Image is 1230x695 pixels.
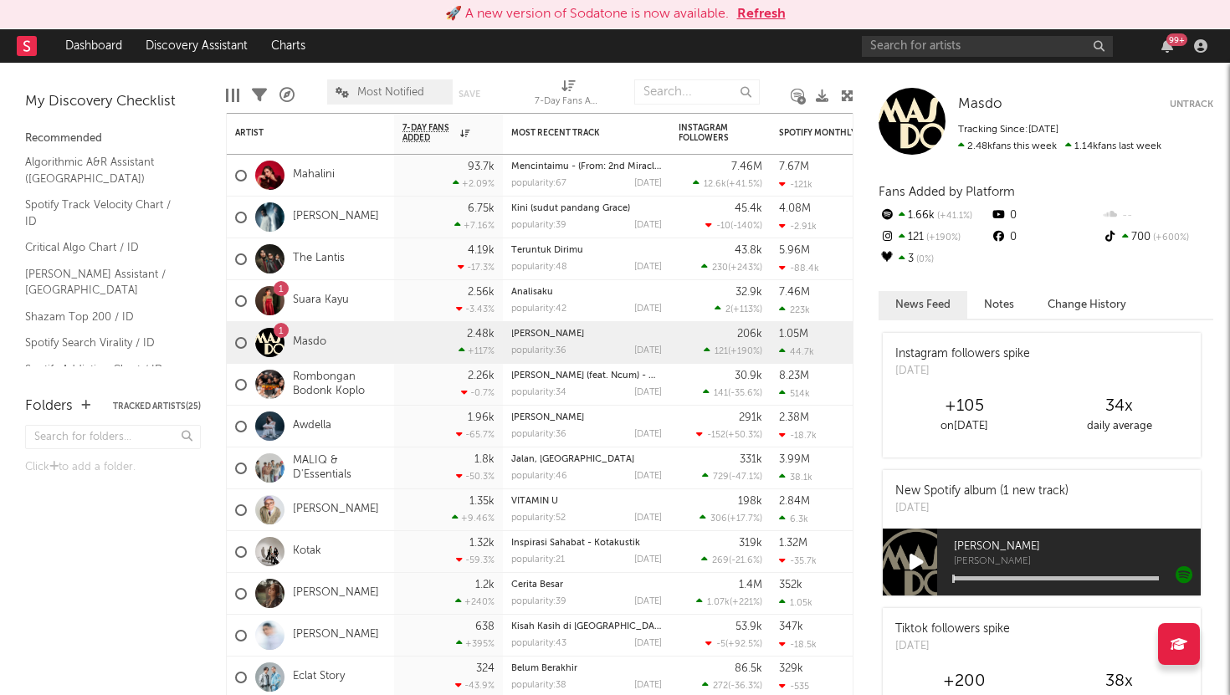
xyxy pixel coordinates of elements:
[402,123,456,143] span: 7-Day Fans Added
[1042,396,1197,416] div: 34 x
[967,291,1031,319] button: Notes
[779,538,807,549] div: 1.32M
[679,123,737,143] div: Instagram Followers
[710,514,727,524] span: 306
[779,128,905,138] div: Spotify Monthly Listeners
[456,554,495,565] div: -59.3 %
[634,179,662,188] div: [DATE]
[713,473,729,482] span: 729
[634,221,662,230] div: [DATE]
[511,246,662,255] div: Teruntuk Dirimu
[634,514,662,523] div: [DATE]
[293,210,379,224] a: [PERSON_NAME]
[511,204,630,213] a: Kini (sudut pandang Grace)
[779,430,817,441] div: -18.7k
[467,329,495,340] div: 2.48k
[293,503,379,517] a: [PERSON_NAME]
[705,638,762,649] div: ( )
[634,346,662,355] div: [DATE]
[732,598,760,607] span: +221 %
[1151,233,1189,243] span: +600 %
[25,360,184,379] a: Spotify Addiction Chart / ID
[511,288,662,297] div: Analisaku
[511,580,563,590] a: Cerita Besar
[879,248,990,270] div: 3
[735,621,762,632] div: 53.9k
[25,265,184,299] a: [PERSON_NAME] Assistant / [GEOGRAPHIC_DATA]
[935,212,972,221] span: +41.1 %
[468,287,495,298] div: 2.56k
[25,425,201,449] input: Search for folders...
[895,500,1069,517] div: [DATE]
[511,555,565,565] div: popularity: 21
[511,263,567,272] div: popularity: 48
[293,454,386,483] a: MALIQ & D'Essentials
[452,513,495,524] div: +9.46 %
[113,402,201,411] button: Tracked Artists(25)
[25,196,184,230] a: Spotify Track Velocity Chart / ID
[511,204,662,213] div: Kini (sudut pandang Grace)
[25,457,201,478] div: Click to add a folder.
[134,29,259,63] a: Discovery Assistant
[252,71,267,120] div: Filters
[469,496,495,507] div: 1.35k
[735,370,762,381] div: 30.9k
[731,473,760,482] span: -47.1 %
[475,621,495,632] div: 638
[707,431,725,440] span: -152
[511,346,566,355] div: popularity: 36
[25,334,184,352] a: Spotify Search Virality / ID
[895,363,1030,380] div: [DATE]
[511,472,567,481] div: popularity: 46
[958,97,1002,111] span: Masdo
[511,664,577,673] a: Belum Berakhir
[25,238,184,257] a: Critical Algo Chart / ID
[707,598,730,607] span: 1.07k
[279,71,295,120] div: A&R Pipeline
[779,329,808,340] div: 1.05M
[293,670,345,684] a: Eclat Story
[779,346,814,357] div: 44.7k
[511,413,662,422] div: Sia-Sia
[702,680,762,691] div: ( )
[779,370,809,381] div: 8.23M
[779,388,810,399] div: 514k
[779,639,817,650] div: -18.5k
[1161,39,1173,53] button: 99+
[511,681,566,690] div: popularity: 38
[779,496,810,507] div: 2.84M
[293,335,326,350] a: Masdo
[535,92,602,112] div: 7-Day Fans Added (7-Day Fans Added)
[713,682,728,691] span: 272
[737,4,786,24] button: Refresh
[779,412,809,423] div: 2.38M
[879,227,990,248] div: 121
[1170,96,1213,113] button: Untrack
[779,514,808,524] div: 6.3k
[712,263,728,273] span: 230
[511,221,566,230] div: popularity: 39
[293,294,349,308] a: Suara Kayu
[704,180,726,189] span: 12.6k
[511,497,662,506] div: VITAMIN U
[293,586,379,600] a: [PERSON_NAME]
[1166,33,1187,46] div: 99 +
[728,431,760,440] span: +50.3 %
[696,429,762,440] div: ( )
[511,455,634,464] a: Jalan, [GEOGRAPHIC_DATA]
[779,580,802,590] div: 352k
[924,233,961,243] span: +190 %
[1031,291,1143,319] button: Change History
[779,263,819,273] div: -88.4k
[728,640,760,649] span: +92.5 %
[235,128,361,138] div: Artist
[1042,416,1197,437] div: daily average
[468,203,495,214] div: 6.75k
[25,92,201,112] div: My Discovery Checklist
[779,203,811,214] div: 4.08M
[887,672,1042,692] div: +200
[455,680,495,691] div: -43.9 %
[511,497,558,506] a: VITAMIN U
[54,29,134,63] a: Dashboard
[990,205,1101,227] div: 0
